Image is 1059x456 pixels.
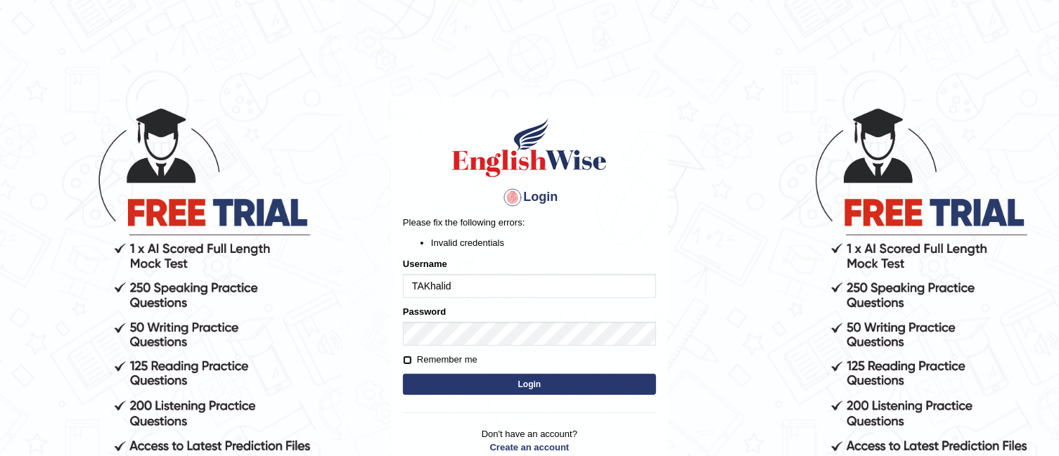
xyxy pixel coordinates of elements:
label: Username [403,257,447,271]
h4: Login [403,186,656,209]
label: Remember me [403,353,477,367]
a: Create an account [403,441,656,454]
p: Please fix the following errors: [403,216,656,229]
label: Password [403,305,446,318]
img: Logo of English Wise sign in for intelligent practice with AI [449,116,610,179]
input: Remember me [403,356,412,365]
button: Login [403,374,656,395]
li: Invalid credentials [431,236,656,249]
